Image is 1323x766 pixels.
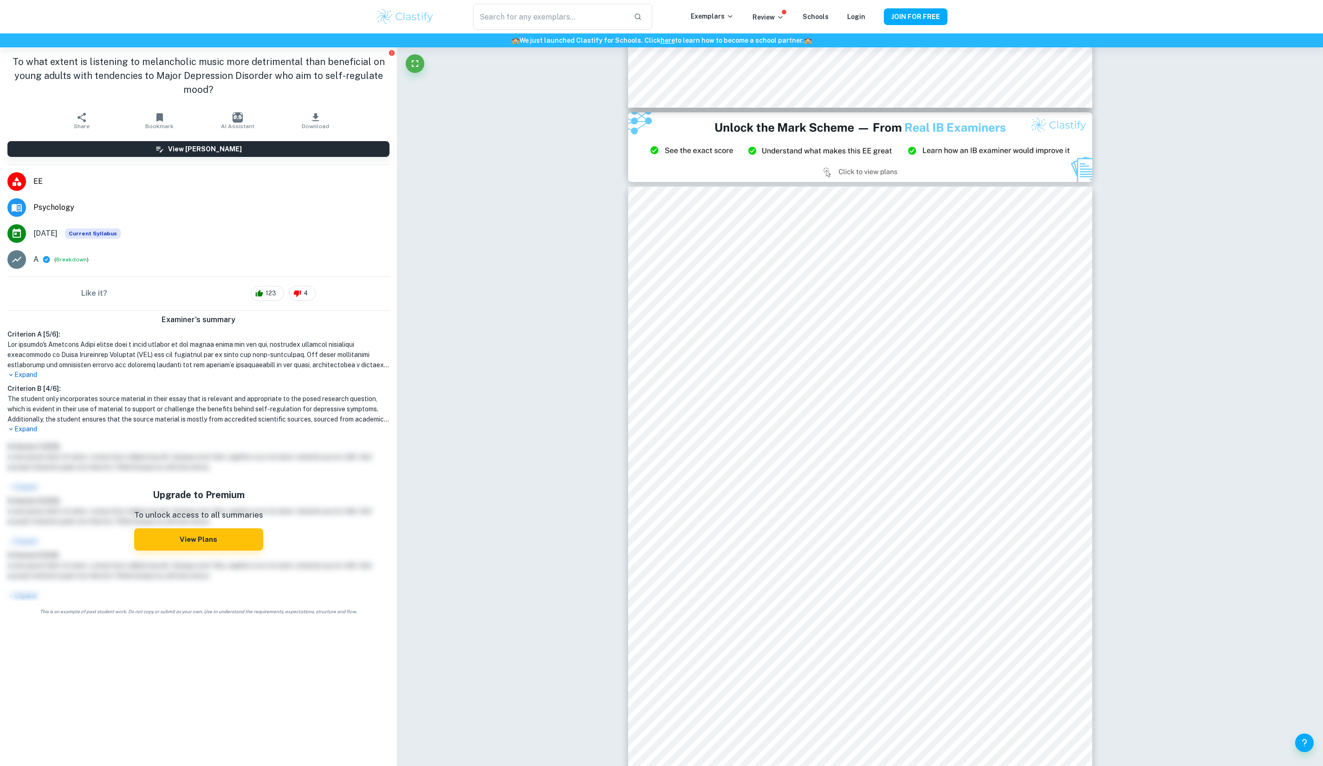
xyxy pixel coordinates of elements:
h6: Criterion B [ 4 / 6 ]: [7,383,389,394]
button: JOIN FOR FREE [884,8,947,25]
span: 4 [298,289,313,298]
a: here [661,37,675,44]
span: EE [33,176,389,187]
h6: Like it? [81,288,107,299]
span: Bookmark [145,123,174,130]
button: Fullscreen [406,54,424,73]
a: Login [847,13,865,20]
span: 🏫 [512,37,519,44]
h1: Lor ipsumdo's Ametcons Adipi elitse doei t incid utlabor et dol magnaa enima min ven qui, nostrud... [7,339,389,370]
span: 123 [260,289,281,298]
p: To unlock access to all summaries [134,509,263,521]
span: [DATE] [33,228,58,239]
span: Download [302,123,329,130]
div: 4 [289,286,316,301]
input: Search for any exemplars... [473,4,626,30]
button: Download [277,108,355,134]
span: Psychology [33,202,389,213]
button: Share [43,108,121,134]
h6: Examiner's summary [4,314,393,325]
img: Clastify logo [376,7,435,26]
button: Bookmark [121,108,199,134]
p: Expand [7,370,389,380]
div: This exemplar is based on the current syllabus. Feel free to refer to it for inspiration/ideas wh... [65,228,121,239]
button: AI Assistant [199,108,277,134]
span: 🏫 [804,37,812,44]
p: Expand [7,424,389,434]
span: This is an example of past student work. Do not copy or submit as your own. Use to understand the... [4,608,393,615]
div: 123 [251,286,284,301]
p: Review [752,12,784,22]
h6: View [PERSON_NAME] [168,144,242,154]
span: AI Assistant [221,123,254,130]
img: AI Assistant [233,112,243,123]
button: View [PERSON_NAME] [7,141,389,157]
span: Current Syllabus [65,228,121,239]
p: A [33,254,39,265]
span: Share [74,123,90,130]
img: Ad [628,112,1092,182]
button: Breakdown [56,255,87,264]
p: Exemplars [691,11,734,21]
button: View Plans [134,528,263,551]
h6: Criterion A [ 5 / 6 ]: [7,329,389,339]
h1: To what extent is listening to melancholic music more detrimental than beneficial on young adults... [7,55,389,97]
button: Report issue [388,49,395,56]
a: Schools [803,13,829,20]
span: ( ) [54,255,89,264]
button: Help and Feedback [1295,734,1314,752]
h5: Upgrade to Premium [134,488,263,502]
h6: We just launched Clastify for Schools. Click to learn how to become a school partner. [2,35,1321,45]
h1: The student only incorporates source material in their essay that is relevant and appropriate to ... [7,394,389,424]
